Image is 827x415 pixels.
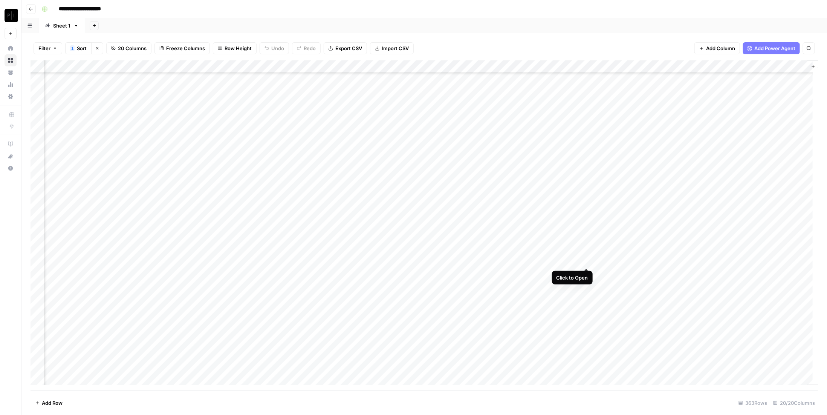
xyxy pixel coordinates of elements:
[335,45,362,52] span: Export CSV
[31,397,67,409] button: Add Row
[225,45,252,52] span: Row Height
[5,66,17,78] a: Your Data
[34,42,62,54] button: Filter
[5,54,17,66] a: Browse
[106,42,151,54] button: 20 Columns
[292,42,321,54] button: Redo
[556,274,588,281] div: Click to Open
[5,91,17,103] a: Settings
[118,45,147,52] span: 20 Columns
[5,162,17,174] button: Help + Support
[65,42,91,54] button: 1Sort
[154,42,210,54] button: Freeze Columns
[71,45,73,51] span: 1
[53,22,70,29] div: Sheet 1
[5,9,18,22] img: Paragon Intel - Bill / Ty / Colby R&D Logo
[754,45,795,52] span: Add Power Agent
[706,45,735,52] span: Add Column
[370,42,414,54] button: Import CSV
[38,45,50,52] span: Filter
[38,18,85,33] a: Sheet 1
[5,151,16,162] div: What's new?
[42,399,63,407] span: Add Row
[324,42,367,54] button: Export CSV
[260,42,289,54] button: Undo
[70,45,75,51] div: 1
[5,150,17,162] button: What's new?
[735,397,770,409] div: 363 Rows
[770,397,818,409] div: 20/20 Columns
[77,45,87,52] span: Sort
[5,42,17,54] a: Home
[166,45,205,52] span: Freeze Columns
[382,45,409,52] span: Import CSV
[5,78,17,91] a: Usage
[304,45,316,52] span: Redo
[743,42,800,54] button: Add Power Agent
[271,45,284,52] span: Undo
[213,42,257,54] button: Row Height
[5,6,17,25] button: Workspace: Paragon Intel - Bill / Ty / Colby R&D
[694,42,740,54] button: Add Column
[5,138,17,150] a: AirOps Academy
